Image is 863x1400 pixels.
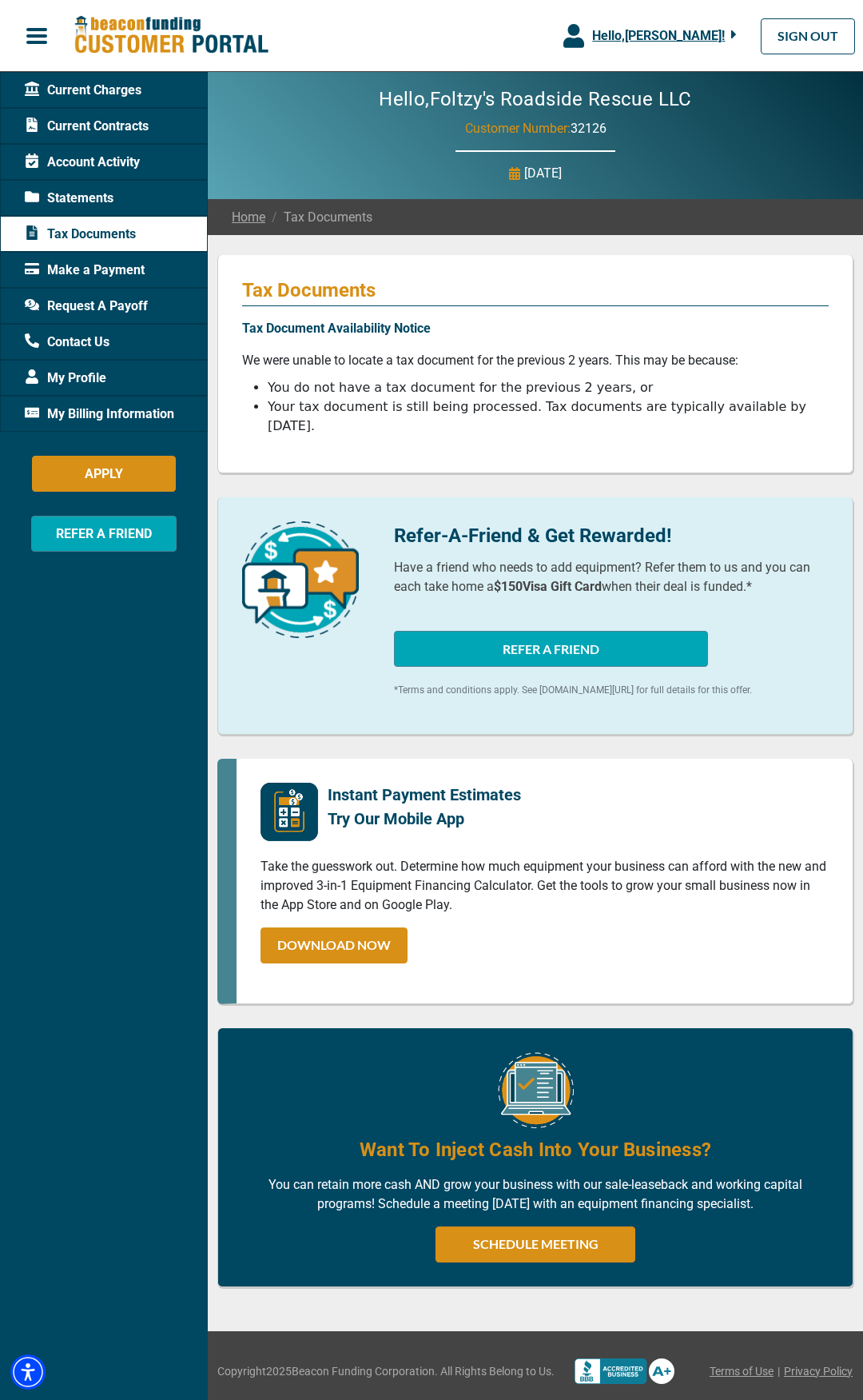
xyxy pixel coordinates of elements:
[360,1136,711,1163] h4: Want To Inject Cash Into Your Business?
[777,1363,780,1380] span: |
[74,15,268,56] img: Beacon Funding Customer Portal Logo
[268,397,829,436] li: Your tax document is still being processed. Tax documents are typically available by [DATE].
[260,927,408,963] a: DOWNLOAD NOW
[331,88,739,111] h2: Hello, Foltzy's Roadside Rescue LLC
[10,1354,46,1390] div: Accessibility Menu
[25,405,174,424] span: My Billing Information
[25,333,109,352] span: Contact Us
[260,857,829,915] p: Take the guesswork out. Determine how much equipment your business can afford with the new and im...
[25,81,141,100] span: Current Charges
[394,558,829,596] p: Have a friend who needs to add equipment? Refer them to us and you can each take home a when thei...
[242,1175,829,1214] p: You can retain more cash AND grow your business with our sale-leaseback and working capital progr...
[232,208,265,227] a: Home
[25,261,145,280] span: Make a Payment
[32,456,176,492] button: APPLY
[25,189,113,208] span: Statements
[571,121,606,136] span: 32126
[25,369,106,388] span: My Profile
[494,579,602,594] b: $150 Visa Gift Card
[710,1363,774,1380] a: Terms of Use
[25,117,149,136] span: Current Contracts
[394,683,829,697] p: *Terms and conditions apply. See [DOMAIN_NAME][URL] for full details for this offer.
[268,378,829,397] li: You do not have a tax document for the previous 2 years, or
[265,208,372,227] span: Tax Documents
[242,319,829,338] p: Tax Document Availability Notice
[25,225,136,244] span: Tax Documents
[394,631,708,667] button: REFER A FRIEND
[575,1358,674,1384] img: Better Bussines Beareau logo A+
[260,783,318,841] img: mobile-app-logo.png
[217,1363,555,1380] span: Copyright 2025 Beacon Funding Corporation. All Rights Belong to Us.
[242,351,829,370] p: We were unable to locate a tax document for the previous 2 years. This may be because:
[465,121,571,136] span: Customer Number:
[31,516,177,552] button: REFER A FRIEND
[498,1052,574,1128] img: Equipment Financing Online Image
[592,28,725,43] span: Hello, [PERSON_NAME] !
[394,521,829,550] p: Refer-A-Friend & Get Rewarded!
[761,18,855,54] a: SIGN OUT
[524,164,562,183] p: [DATE]
[328,807,521,831] p: Try Our Mobile App
[242,521,359,638] img: refer-a-friend-icon.png
[435,1226,635,1262] a: SCHEDULE MEETING
[25,297,148,316] span: Request A Payoff
[328,783,521,807] p: Instant Payment Estimates
[242,279,829,301] p: Tax Documents
[784,1363,853,1380] a: Privacy Policy
[25,153,140,172] span: Account Activity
